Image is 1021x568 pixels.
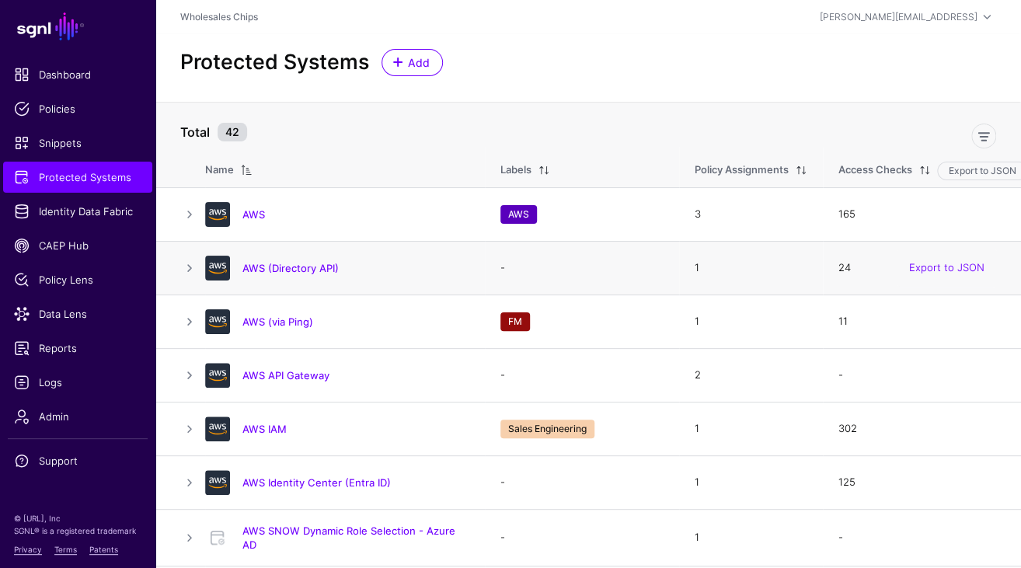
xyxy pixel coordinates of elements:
[242,208,265,221] a: AWS
[14,306,141,322] span: Data Lens
[838,530,996,545] div: -
[242,476,391,489] a: AWS Identity Center (Entra ID)
[180,124,210,140] strong: Total
[14,524,141,537] p: SGNL® is a registered trademark
[242,315,313,328] a: AWS (via Ping)
[838,260,996,276] div: 24
[500,312,530,331] span: FM
[3,59,152,90] a: Dashboard
[14,101,141,117] span: Policies
[14,169,141,185] span: Protected Systems
[3,264,152,295] a: Policy Lens
[3,367,152,398] a: Logs
[205,162,234,178] div: Name
[500,205,537,224] span: AWS
[500,420,594,438] span: Sales Engineering
[679,294,823,348] td: 1
[679,348,823,402] td: 2
[838,162,912,178] div: Access Checks
[14,512,141,524] p: © [URL], Inc
[14,340,141,356] span: Reports
[242,524,455,551] a: AWS SNOW Dynamic Role Selection - Azure AD
[3,230,152,261] a: CAEP Hub
[14,238,141,253] span: CAEP Hub
[695,162,789,178] div: Policy Assignments
[3,162,152,193] a: Protected Systems
[485,455,679,509] td: -
[838,368,996,383] div: -
[679,187,823,241] td: 3
[500,162,531,178] div: Labels
[406,54,432,71] span: Add
[14,204,141,219] span: Identity Data Fabric
[838,207,996,222] div: 165
[3,196,152,227] a: Identity Data Fabric
[679,402,823,455] td: 1
[180,11,258,23] a: Wholesales Chips
[242,369,329,382] a: AWS API Gateway
[838,314,996,329] div: 11
[14,545,42,554] a: Privacy
[14,67,141,82] span: Dashboard
[679,241,823,294] td: 1
[838,421,996,437] div: 302
[205,202,230,227] img: svg+xml;base64,PHN2ZyB3aWR0aD0iNjQiIGhlaWdodD0iNjQiIHZpZXdCb3g9IjAgMCA2NCA2NCIgZmlsbD0ibm9uZSIgeG...
[14,375,141,390] span: Logs
[14,272,141,287] span: Policy Lens
[242,423,287,435] a: AWS IAM
[838,475,996,490] div: 125
[14,135,141,151] span: Snippets
[485,241,679,294] td: -
[9,9,146,44] a: SGNL
[679,455,823,509] td: 1
[54,545,77,554] a: Terms
[180,50,369,75] h2: Protected Systems
[679,509,823,566] td: 1
[14,409,141,424] span: Admin
[205,309,230,334] img: svg+xml;base64,PHN2ZyB3aWR0aD0iNjQiIGhlaWdodD0iNjQiIHZpZXdCb3g9IjAgMCA2NCA2NCIgZmlsbD0ibm9uZSIgeG...
[205,256,230,281] img: svg+xml;base64,PHN2ZyB3aWR0aD0iNjQiIGhlaWdodD0iNjQiIHZpZXdCb3g9IjAgMCA2NCA2NCIgZmlsbD0ibm9uZSIgeG...
[3,333,152,364] a: Reports
[909,261,984,274] a: Export to JSON
[205,363,230,388] img: svg+xml;base64,PHN2ZyB3aWR0aD0iNjQiIGhlaWdodD0iNjQiIHZpZXdCb3g9IjAgMCA2NCA2NCIgZmlsbD0ibm9uZSIgeG...
[3,127,152,159] a: Snippets
[205,416,230,441] img: svg+xml;base64,PHN2ZyB3aWR0aD0iNjQiIGhlaWdodD0iNjQiIHZpZXdCb3g9IjAgMCA2NCA2NCIgZmlsbD0ibm9uZSIgeG...
[3,401,152,432] a: Admin
[3,93,152,124] a: Policies
[89,545,118,554] a: Patents
[485,348,679,402] td: -
[14,453,141,469] span: Support
[3,298,152,329] a: Data Lens
[242,262,339,274] a: AWS (Directory API)
[218,123,247,141] small: 42
[382,49,443,76] a: Add
[820,10,977,24] div: [PERSON_NAME][EMAIL_ADDRESS]
[205,470,230,495] img: svg+xml;base64,PHN2ZyB3aWR0aD0iNjQiIGhlaWdodD0iNjQiIHZpZXdCb3g9IjAgMCA2NCA2NCIgZmlsbD0ibm9uZSIgeG...
[485,509,679,566] td: -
